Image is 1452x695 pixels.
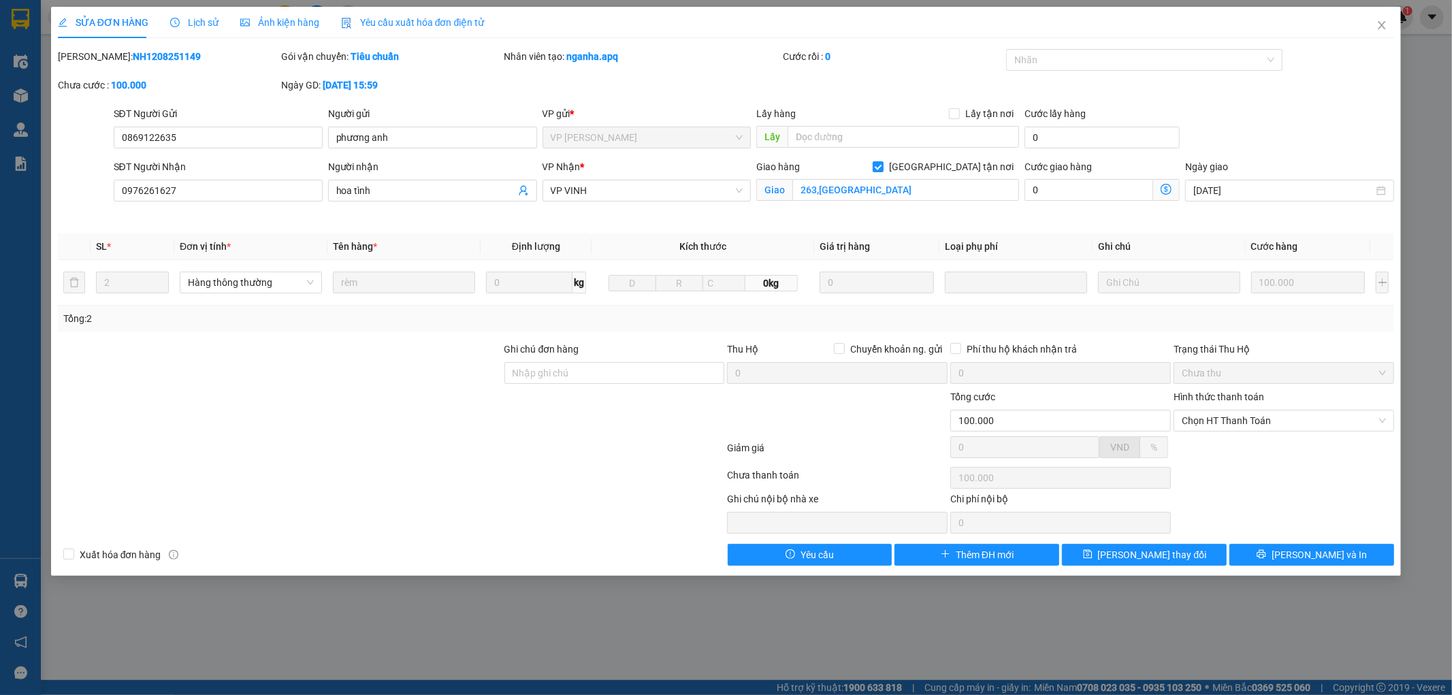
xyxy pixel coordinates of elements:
[845,342,948,357] span: Chuyển khoản ng. gửi
[1093,233,1246,260] th: Ghi chú
[950,391,995,402] span: Tổng cước
[1062,544,1227,566] button: save[PERSON_NAME] thay đổi
[504,344,579,355] label: Ghi chú đơn hàng
[1229,544,1394,566] button: printer[PERSON_NAME] và In
[63,311,560,326] div: Tổng: 2
[609,275,656,291] input: D
[170,17,219,28] span: Lịch sử
[792,179,1019,201] input: Giao tận nơi
[1272,547,1367,562] span: [PERSON_NAME] và In
[956,547,1014,562] span: Thêm ĐH mới
[170,18,180,27] span: clock-circle
[941,549,950,560] span: plus
[1257,549,1266,560] span: printer
[745,275,798,291] span: 0kg
[63,272,85,293] button: delete
[1025,179,1153,201] input: Cước giao hàng
[679,241,726,252] span: Kích thước
[788,126,1019,148] input: Dọc đường
[328,106,537,121] div: Người gửi
[894,544,1059,566] button: plusThêm ĐH mới
[783,49,1003,64] div: Cước rồi :
[551,127,743,148] span: VP NGỌC HỒI
[1083,549,1093,560] span: save
[656,275,703,291] input: R
[351,51,399,62] b: Tiêu chuẩn
[1098,272,1240,293] input: Ghi Chú
[756,179,792,201] span: Giao
[1150,442,1157,453] span: %
[1251,241,1298,252] span: Cước hàng
[58,49,278,64] div: [PERSON_NAME]:
[74,547,167,562] span: Xuất hóa đơn hàng
[1182,363,1386,383] span: Chưa thu
[1098,547,1207,562] span: [PERSON_NAME] thay đổi
[1251,272,1366,293] input: 0
[756,161,800,172] span: Giao hàng
[801,547,834,562] span: Yêu cầu
[1174,391,1264,402] label: Hình thức thanh toán
[961,342,1082,357] span: Phí thu hộ khách nhận trả
[939,233,1093,260] th: Loại phụ phí
[543,161,581,172] span: VP Nhận
[1363,7,1401,45] button: Close
[825,51,830,62] b: 0
[1025,161,1092,172] label: Cước giao hàng
[114,159,323,174] div: SĐT Người Nhận
[58,17,148,28] span: SỬA ĐƠN HÀNG
[820,241,870,252] span: Giá trị hàng
[1376,20,1387,31] span: close
[240,18,250,27] span: picture
[58,18,67,27] span: edit
[884,159,1019,174] span: [GEOGRAPHIC_DATA] tận nơi
[518,185,529,196] span: user-add
[1161,184,1172,195] span: dollar-circle
[58,78,278,93] div: Chưa cước :
[504,362,725,384] input: Ghi chú đơn hàng
[543,106,752,121] div: VP gửi
[341,18,352,29] img: icon
[1182,410,1386,431] span: Chọn HT Thanh Toán
[96,241,107,252] span: SL
[551,180,743,201] span: VP VINH
[512,241,560,252] span: Định lượng
[703,275,745,291] input: C
[1185,161,1228,172] label: Ngày giao
[333,272,475,293] input: VD: Bàn, Ghế
[572,272,586,293] span: kg
[114,106,323,121] div: SĐT Người Gửi
[1174,342,1394,357] div: Trạng thái Thu Hộ
[328,159,537,174] div: Người nhận
[726,468,950,491] div: Chưa thanh toán
[728,544,892,566] button: exclamation-circleYêu cầu
[281,78,502,93] div: Ngày GD:
[756,108,796,119] span: Lấy hàng
[504,49,781,64] div: Nhân viên tạo:
[111,80,146,91] b: 100.000
[341,17,485,28] span: Yêu cầu xuất hóa đơn điện tử
[323,80,378,91] b: [DATE] 15:59
[727,491,948,512] div: Ghi chú nội bộ nhà xe
[820,272,934,293] input: 0
[180,241,231,252] span: Đơn vị tính
[133,51,201,62] b: NH1208251149
[188,272,314,293] span: Hàng thông thường
[333,241,377,252] span: Tên hàng
[950,491,1171,512] div: Chi phí nội bộ
[567,51,619,62] b: nganha.apq
[1110,442,1129,453] span: VND
[1193,183,1374,198] input: Ngày giao
[240,17,319,28] span: Ảnh kiện hàng
[756,126,788,148] span: Lấy
[1025,108,1086,119] label: Cước lấy hàng
[1025,127,1180,148] input: Cước lấy hàng
[960,106,1019,121] span: Lấy tận nơi
[726,440,950,464] div: Giảm giá
[786,549,795,560] span: exclamation-circle
[281,49,502,64] div: Gói vận chuyển:
[1376,272,1389,293] button: plus
[727,344,758,355] span: Thu Hộ
[169,550,178,560] span: info-circle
